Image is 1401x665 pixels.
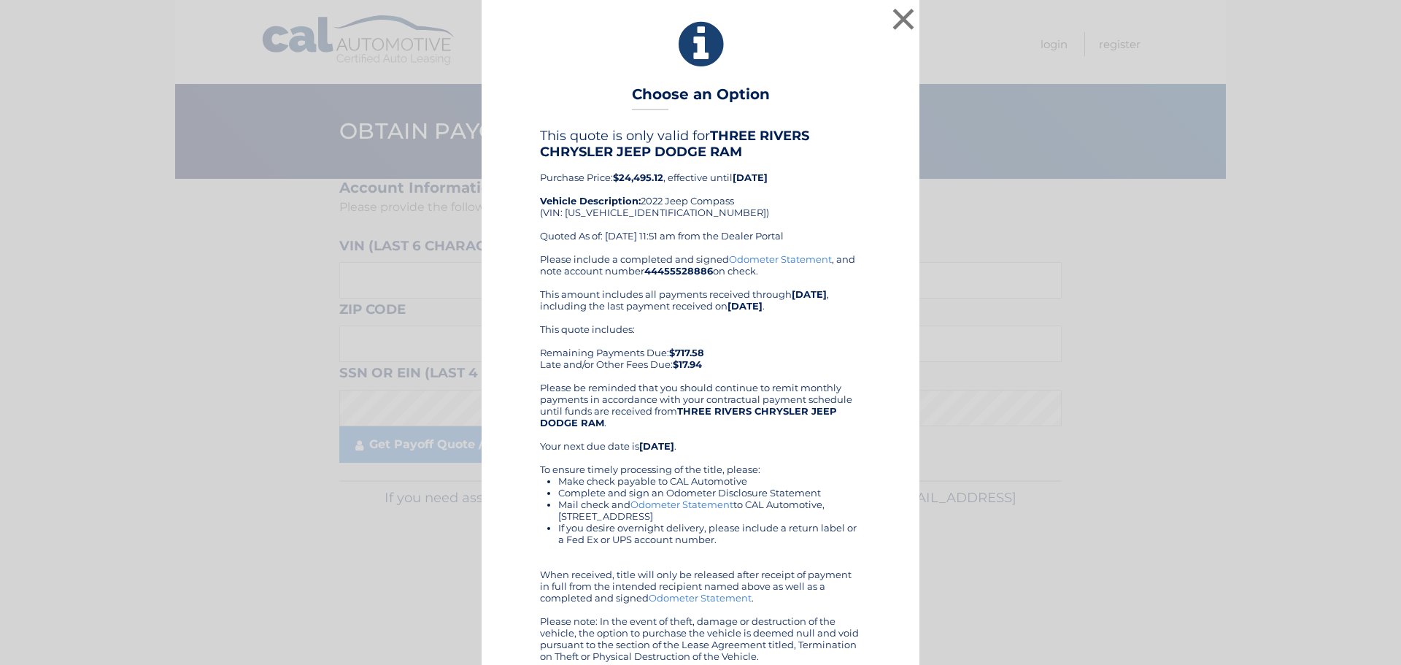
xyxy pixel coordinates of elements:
li: Mail check and to CAL Automotive, [STREET_ADDRESS] [558,499,861,522]
b: [DATE] [639,440,674,452]
li: Make check payable to CAL Automotive [558,475,861,487]
b: 44455528886 [644,265,713,277]
div: Purchase Price: , effective until 2022 Jeep Compass (VIN: [US_VEHICLE_IDENTIFICATION_NUMBER]) Quo... [540,128,861,253]
li: Complete and sign an Odometer Disclosure Statement [558,487,861,499]
div: Please include a completed and signed , and note account number on check. This amount includes al... [540,253,861,662]
a: Odometer Statement [649,592,752,604]
b: [DATE] [792,288,827,300]
div: This quote includes: Remaining Payments Due: Late and/or Other Fees Due: [540,323,861,370]
h4: This quote is only valid for [540,128,861,160]
b: THREE RIVERS CHRYSLER JEEP DODGE RAM [540,128,809,160]
button: × [889,4,918,34]
strong: Vehicle Description: [540,195,641,207]
b: $24,495.12 [613,172,663,183]
a: Odometer Statement [630,499,733,510]
h3: Choose an Option [632,85,770,111]
li: If you desire overnight delivery, please include a return label or a Fed Ex or UPS account number. [558,522,861,545]
b: $717.58 [669,347,704,358]
a: Odometer Statement [729,253,832,265]
b: [DATE] [727,300,763,312]
b: $17.94 [673,358,702,370]
b: THREE RIVERS CHRYSLER JEEP DODGE RAM [540,405,837,428]
b: [DATE] [733,172,768,183]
